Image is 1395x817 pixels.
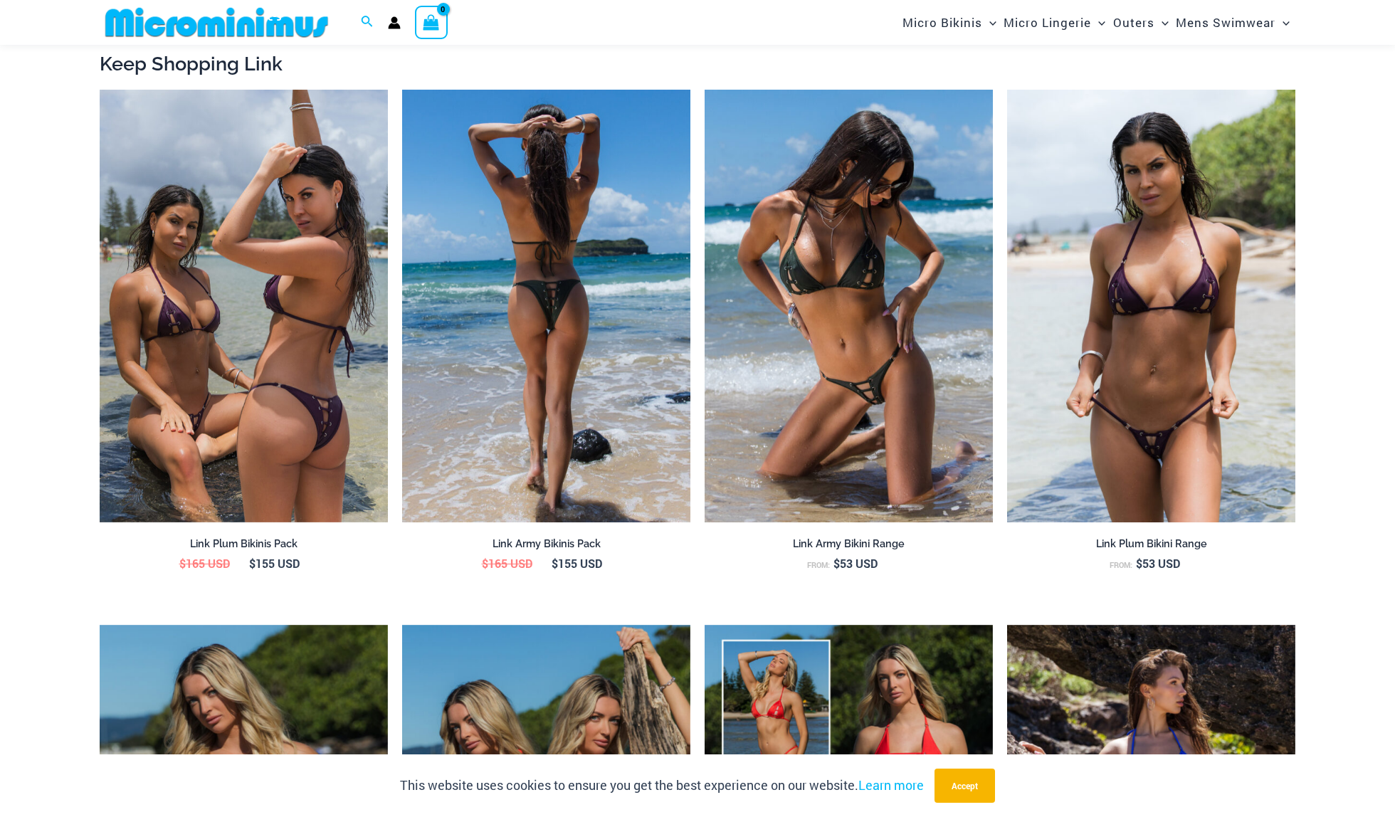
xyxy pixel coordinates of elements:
h2: Link Plum Bikinis Pack [100,537,388,551]
a: View Shopping Cart, empty [415,6,448,38]
a: Mens SwimwearMenu ToggleMenu Toggle [1172,4,1293,41]
span: $ [833,556,840,571]
a: Link Plum Bikinis Pack [100,537,388,556]
a: Link Plum 3070 Tri Top 4580 Micro 01Link Plum 3070 Tri Top 4580 Micro 05Link Plum 3070 Tri Top 45... [1007,90,1295,522]
span: Menu Toggle [1154,4,1169,41]
span: $ [179,556,186,571]
span: $ [552,556,558,571]
bdi: 155 USD [249,556,300,571]
a: Micro LingerieMenu ToggleMenu Toggle [1000,4,1109,41]
span: $ [1136,556,1142,571]
img: Bikini Pack Plum [100,90,388,522]
a: Account icon link [388,16,401,29]
bdi: 165 USD [179,556,230,571]
a: Search icon link [361,14,374,32]
a: Link Army Bikini Range [705,537,993,556]
a: Learn more [858,776,924,794]
h2: Link Army Bikinis Pack [402,537,690,551]
a: Link Plum Bikini Range [1007,537,1295,556]
nav: Site Navigation [897,2,1295,43]
h2: Link Plum Bikini Range [1007,537,1295,551]
a: OutersMenu ToggleMenu Toggle [1110,4,1172,41]
a: Link Army PackLink Army 3070 Tri Top 2031 Cheeky 06Link Army 3070 Tri Top 2031 Cheeky 06 [402,90,690,522]
span: Outers [1113,4,1154,41]
img: MM SHOP LOGO FLAT [100,6,334,38]
span: Micro Lingerie [1004,4,1091,41]
img: Link Plum 3070 Tri Top 4580 Micro 01 [1007,90,1295,522]
bdi: 53 USD [833,556,878,571]
a: Micro BikinisMenu ToggleMenu Toggle [899,4,1000,41]
span: $ [249,556,256,571]
img: Link Army 3070 Tri Top 2031 Cheeky 06 [402,90,690,522]
p: This website uses cookies to ensure you get the best experience on our website. [400,775,924,796]
span: Menu Toggle [1091,4,1105,41]
bdi: 165 USD [482,556,532,571]
span: Micro Bikinis [902,4,982,41]
span: Menu Toggle [982,4,996,41]
h2: Keep Shopping Link [100,51,1295,76]
img: Link Army 3070 Tri Top 2031 Cheeky 08 [705,90,993,522]
a: Link Army 3070 Tri Top 2031 Cheeky 08Link Army 3070 Tri Top 2031 Cheeky 10Link Army 3070 Tri Top ... [705,90,993,522]
button: Accept [935,769,995,803]
span: From: [807,560,830,570]
a: Link Army Bikinis Pack [402,537,690,556]
a: Bikini Pack PlumLink Plum 3070 Tri Top 4580 Micro 04Link Plum 3070 Tri Top 4580 Micro 04 [100,90,388,522]
span: From: [1110,560,1132,570]
bdi: 53 USD [1136,556,1180,571]
span: Mens Swimwear [1176,4,1275,41]
h2: Link Army Bikini Range [705,537,993,551]
span: $ [482,556,488,571]
span: Menu Toggle [1275,4,1290,41]
bdi: 155 USD [552,556,602,571]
